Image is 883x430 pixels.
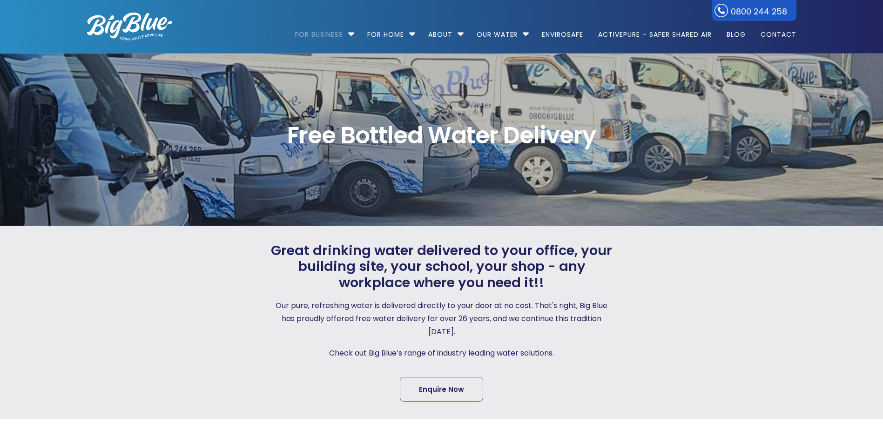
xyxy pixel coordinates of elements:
span: Free Bottled Water Delivery [87,124,796,147]
p: Check out Big Blue’s range of industry leading water solutions. [269,347,615,360]
img: logo [87,13,172,40]
a: Enquire Now [400,377,483,402]
span: Great drinking water delivered to your office, your building site, your school, your shop - any w... [269,242,615,291]
p: Our pure, refreshing water is delivered directly to your door at no cost. That's right, Big Blue ... [269,299,615,338]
